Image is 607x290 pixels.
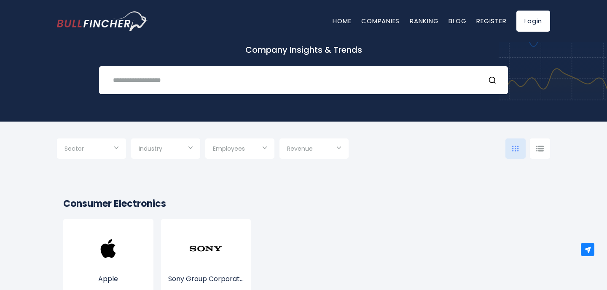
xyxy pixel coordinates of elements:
img: Bullfincher logo [57,11,148,31]
a: Register [476,16,506,25]
input: Selection [287,142,341,157]
img: SONY.png [189,232,223,266]
p: Sony Group Corporation [167,274,245,284]
a: Go to homepage [57,11,148,31]
a: Sony Group Corporat... [167,247,245,284]
a: Companies [361,16,400,25]
input: Selection [64,142,118,157]
h2: Consumer Electronics [63,197,544,211]
img: AAPL.png [91,232,125,266]
p: Company Insights & Trends [57,44,550,55]
span: Sector [64,145,84,152]
a: Home [333,16,351,25]
p: Apple [70,274,147,284]
a: Blog [449,16,466,25]
a: Apple [70,247,147,284]
span: Industry [139,145,162,152]
span: Employees [213,145,245,152]
button: Search [488,75,499,86]
span: Revenue [287,145,313,152]
input: Selection [139,142,193,157]
img: icon-comp-grid.svg [512,146,519,152]
a: Login [516,11,550,32]
input: Selection [213,142,267,157]
a: Ranking [410,16,438,25]
img: icon-comp-list-view.svg [536,146,544,152]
